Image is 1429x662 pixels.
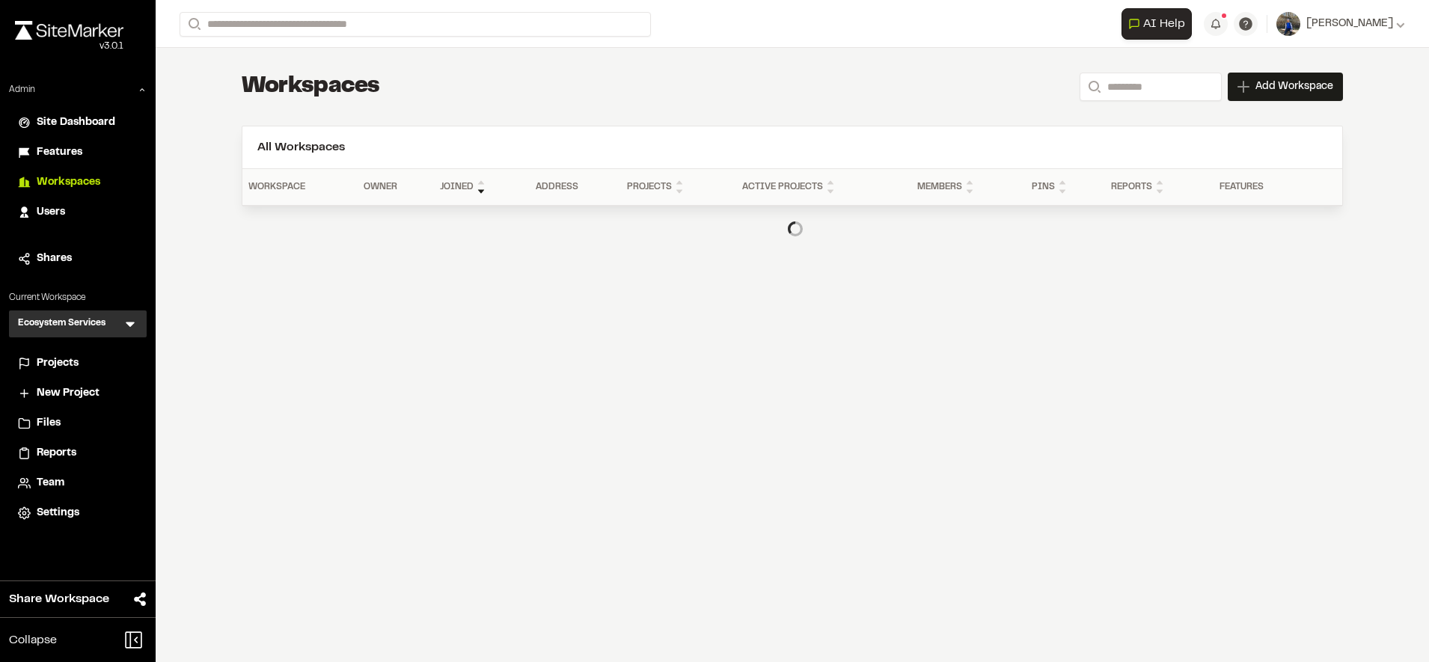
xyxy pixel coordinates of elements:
[18,316,105,331] h3: Ecosystem Services
[18,174,138,191] a: Workspaces
[1220,180,1301,194] div: Features
[37,251,72,267] span: Shares
[37,114,115,131] span: Site Dashboard
[37,505,79,521] span: Settings
[37,355,79,372] span: Projects
[15,21,123,40] img: rebrand.png
[18,445,138,462] a: Reports
[9,590,109,608] span: Share Workspace
[364,180,428,194] div: Owner
[37,174,100,191] span: Workspaces
[18,415,138,432] a: Files
[1032,178,1098,196] div: Pins
[1122,8,1198,40] div: Open AI Assistant
[627,178,730,196] div: Projects
[1080,73,1107,101] button: Search
[37,385,100,402] span: New Project
[917,178,1021,196] div: Members
[1143,15,1185,33] span: AI Help
[9,631,57,649] span: Collapse
[18,385,138,402] a: New Project
[742,178,905,196] div: Active Projects
[1306,16,1393,32] span: [PERSON_NAME]
[18,144,138,161] a: Features
[18,251,138,267] a: Shares
[1122,8,1192,40] button: Open AI Assistant
[18,505,138,521] a: Settings
[180,12,206,37] button: Search
[248,180,352,194] div: Workspace
[242,72,380,102] h1: Workspaces
[18,114,138,131] a: Site Dashboard
[1111,178,1208,196] div: Reports
[37,415,61,432] span: Files
[18,355,138,372] a: Projects
[1255,79,1333,94] span: Add Workspace
[37,204,65,221] span: Users
[257,138,1327,156] h2: All Workspaces
[9,83,35,96] p: Admin
[1276,12,1300,36] img: User
[536,180,615,194] div: Address
[37,445,76,462] span: Reports
[37,144,82,161] span: Features
[1276,12,1405,36] button: [PERSON_NAME]
[18,204,138,221] a: Users
[18,475,138,491] a: Team
[9,291,147,304] p: Current Workspace
[15,40,123,53] div: Oh geez...please don't...
[440,178,524,196] div: Joined
[37,475,64,491] span: Team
